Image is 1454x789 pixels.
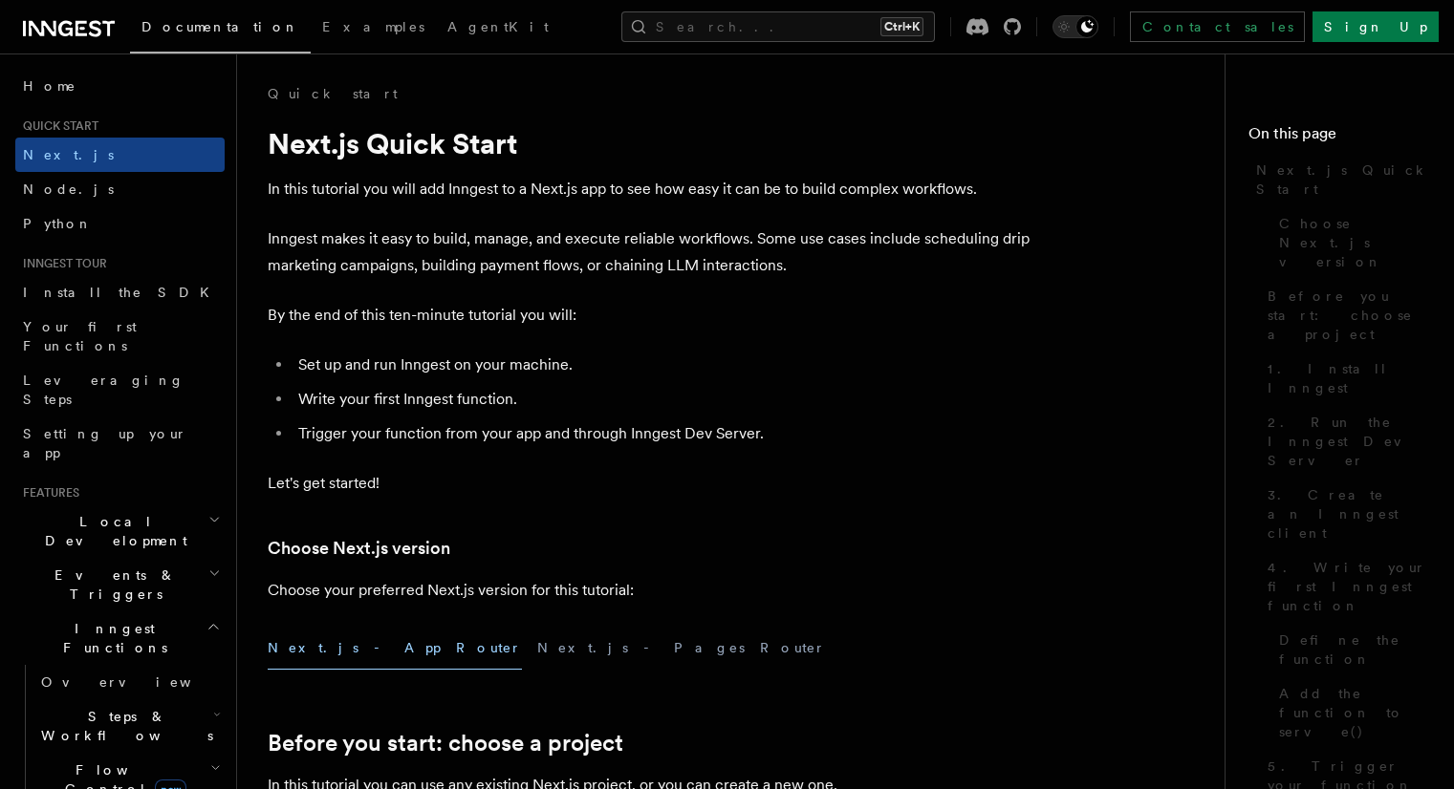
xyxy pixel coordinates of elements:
span: Features [15,485,79,501]
button: Next.js - Pages Router [537,627,826,670]
a: Add the function to serve() [1271,676,1431,749]
span: Quick start [15,118,98,134]
span: Local Development [15,512,208,550]
span: Add the function to serve() [1279,684,1431,741]
span: Home [23,76,76,96]
a: Next.js Quick Start [1248,153,1431,206]
h4: On this page [1248,122,1431,153]
span: Events & Triggers [15,565,208,604]
span: Next.js Quick Start [1256,160,1431,199]
span: Install the SDK [23,285,221,300]
button: Toggle dark mode [1053,15,1098,38]
span: 3. Create an Inngest client [1268,485,1431,543]
span: 1. Install Inngest [1268,359,1431,397]
span: Documentation [141,19,299,34]
p: Let's get started! [268,470,1032,497]
a: Documentation [130,6,311,53]
li: Write your first Inngest function. [293,386,1032,413]
p: Choose your preferred Next.js version for this tutorial: [268,577,1032,604]
a: Choose Next.js version [268,535,450,562]
button: Next.js - App Router [268,627,522,670]
a: Setting up your app [15,416,225,470]
button: Steps & Workflows [33,699,225,753]
span: Inngest tour [15,256,107,271]
kbd: Ctrl+K [880,17,923,36]
span: 2. Run the Inngest Dev Server [1268,413,1431,470]
h1: Next.js Quick Start [268,126,1032,160]
a: Quick start [268,84,398,103]
span: Define the function [1279,630,1431,669]
a: Your first Functions [15,309,225,363]
a: Home [15,69,225,103]
a: Install the SDK [15,275,225,309]
a: 4. Write your first Inngest function [1260,550,1431,623]
a: Overview [33,665,225,699]
a: Leveraging Steps [15,363,225,416]
span: Your first Functions [23,319,137,353]
button: Local Development [15,504,225,558]
p: Inngest makes it easy to build, manage, and execute reliable workflows. Some use cases include sc... [268,225,1032,279]
button: Events & Triggers [15,558,225,611]
a: 3. Create an Inngest client [1260,478,1431,550]
a: Before you start: choose a project [1260,279,1431,352]
span: Setting up your app [23,426,187,460]
span: Leveraging Steps [23,373,184,407]
button: Inngest Functions [15,611,225,665]
a: Node.js [15,172,225,206]
p: In this tutorial you will add Inngest to a Next.js app to see how easy it can be to build complex... [268,176,1032,203]
a: Sign Up [1313,11,1439,42]
a: Next.js [15,138,225,172]
a: Python [15,206,225,241]
p: By the end of this ten-minute tutorial you will: [268,302,1032,329]
a: Define the function [1271,623,1431,676]
button: Search...Ctrl+K [621,11,935,42]
span: AgentKit [447,19,549,34]
span: Inngest Functions [15,619,206,657]
span: 4. Write your first Inngest function [1268,558,1431,615]
a: Choose Next.js version [1271,206,1431,279]
a: AgentKit [436,6,560,52]
a: 1. Install Inngest [1260,352,1431,405]
a: 2. Run the Inngest Dev Server [1260,405,1431,478]
li: Trigger your function from your app and through Inngest Dev Server. [293,420,1032,447]
span: Python [23,216,93,231]
li: Set up and run Inngest on your machine. [293,352,1032,378]
span: Steps & Workflows [33,707,213,745]
a: Contact sales [1130,11,1305,42]
span: Node.js [23,181,114,197]
span: Choose Next.js version [1279,214,1431,271]
span: Overview [41,674,238,690]
a: Examples [311,6,436,52]
a: Before you start: choose a project [268,730,623,757]
span: Next.js [23,147,114,162]
span: Examples [322,19,424,34]
span: Before you start: choose a project [1268,287,1431,344]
